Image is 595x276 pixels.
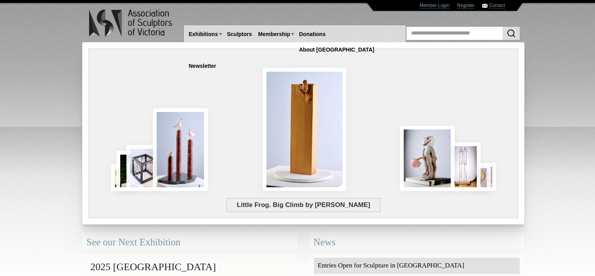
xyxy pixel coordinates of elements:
[186,27,221,41] a: Exhibitions
[82,232,297,253] div: See our Next Exhibition
[153,108,208,191] img: Rising Tides
[476,163,496,191] img: Waiting together for the Home coming
[255,27,293,41] a: Membership
[314,258,520,274] div: Entries Open for Sculpture in [GEOGRAPHIC_DATA]
[507,29,516,38] img: Search
[445,142,481,191] img: Swingers
[457,3,475,9] a: Register
[263,68,346,191] img: Little Frog. Big Climb
[296,43,377,57] a: About [GEOGRAPHIC_DATA]
[309,232,524,253] div: News
[482,4,488,8] img: Contact ASV
[88,8,174,38] img: logo.png
[186,59,220,73] a: Newsletter
[400,126,455,191] img: Let There Be Light
[224,27,255,41] a: Sculptors
[296,27,329,41] a: Donations
[420,3,450,9] a: Member Login
[227,198,381,212] span: Little Frog. Big Climb by [PERSON_NAME]
[489,3,505,9] a: Contact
